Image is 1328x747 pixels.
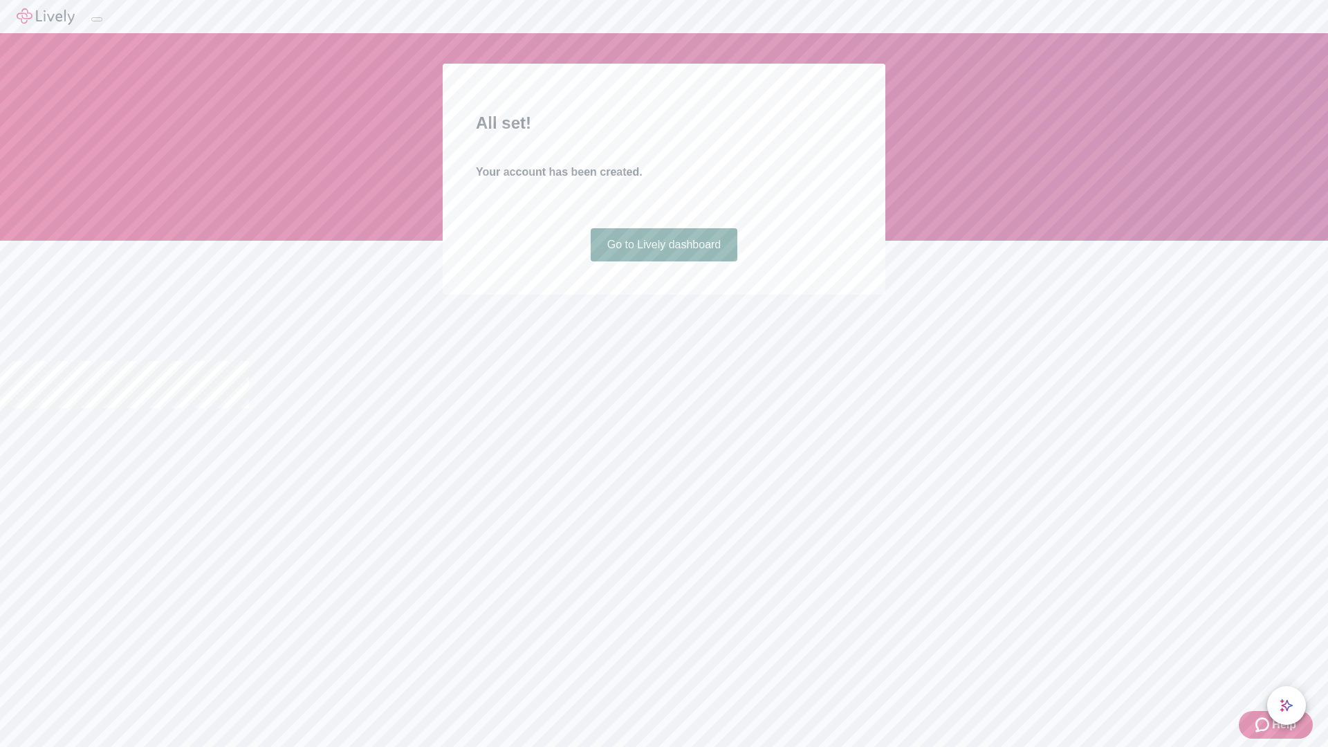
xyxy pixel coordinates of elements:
[1280,699,1293,712] svg: Lively AI Assistant
[1267,686,1306,725] button: chat
[17,8,75,25] img: Lively
[1255,717,1272,733] svg: Zendesk support icon
[591,228,738,261] a: Go to Lively dashboard
[1272,717,1296,733] span: Help
[91,17,102,21] button: Log out
[476,164,852,181] h4: Your account has been created.
[476,111,852,136] h2: All set!
[1239,711,1313,739] button: Zendesk support iconHelp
